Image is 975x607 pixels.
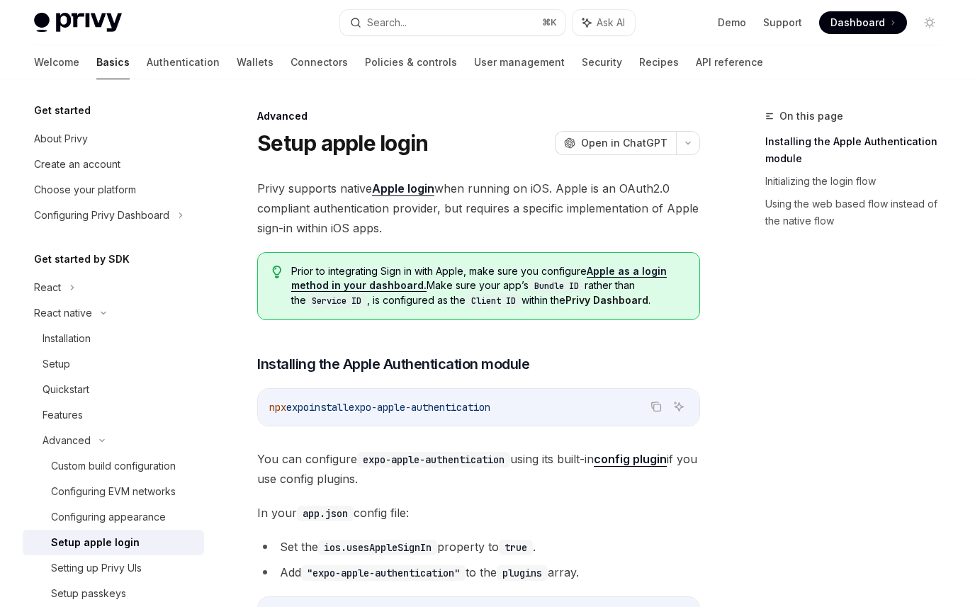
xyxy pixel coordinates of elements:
code: Bundle ID [529,279,585,293]
button: Ask AI [670,397,688,416]
span: Prior to integrating Sign in with Apple, make sure you configure Make sure your app’s rather than... [291,264,685,308]
div: Advanced [257,109,700,123]
div: Setup passkeys [51,585,126,602]
div: Create an account [34,156,120,173]
div: Configuring Privy Dashboard [34,207,169,224]
svg: Tip [272,266,282,278]
span: Privy supports native when running on iOS. Apple is an OAuth2.0 compliant authentication provider... [257,178,700,238]
button: Toggle dark mode [918,11,941,34]
span: install [309,401,349,414]
a: Apple login [372,181,434,196]
span: Dashboard [830,16,885,30]
h5: Get started [34,102,91,119]
li: Add to the array. [257,562,700,582]
span: On this page [779,108,843,125]
code: Service ID [306,294,367,308]
div: Setup [43,356,70,373]
code: app.json [297,506,354,521]
a: Recipes [639,45,679,79]
a: Authentication [147,45,220,79]
a: Basics [96,45,130,79]
a: User management [474,45,565,79]
h1: Setup apple login [257,130,428,156]
a: config plugin [594,452,667,467]
a: Custom build configuration [23,453,204,479]
span: expo [286,401,309,414]
span: In your config file: [257,503,700,523]
div: Custom build configuration [51,458,176,475]
div: Search... [367,14,407,31]
a: Installing the Apple Authentication module [765,130,952,170]
div: Quickstart [43,381,89,398]
a: Setup passkeys [23,581,204,606]
a: Setup apple login [23,530,204,555]
button: Copy the contents from the code block [647,397,665,416]
span: expo-apple-authentication [349,401,490,414]
a: Using the web based flow instead of the native flow [765,193,952,232]
a: Setup [23,351,204,377]
div: Installation [43,330,91,347]
code: true [499,540,533,555]
a: API reference [696,45,763,79]
div: React [34,279,61,296]
a: Choose your platform [23,177,204,203]
div: Advanced [43,432,91,449]
a: Welcome [34,45,79,79]
div: Setup apple login [51,534,140,551]
a: Configuring appearance [23,504,204,530]
div: Configuring EVM networks [51,483,176,500]
code: Client ID [466,294,522,308]
code: ios.usesAppleSignIn [318,540,437,555]
a: Dashboard [819,11,907,34]
a: Setting up Privy UIs [23,555,204,581]
div: React native [34,305,92,322]
span: Open in ChatGPT [581,136,667,150]
span: npx [269,401,286,414]
span: Ask AI [597,16,625,30]
h5: Get started by SDK [34,251,130,268]
div: Setting up Privy UIs [51,560,142,577]
button: Open in ChatGPT [555,131,676,155]
li: Set the property to . [257,537,700,557]
a: Demo [718,16,746,30]
code: expo-apple-authentication [357,452,510,467]
code: plugins [497,565,548,581]
a: Create an account [23,152,204,177]
code: "expo-apple-authentication" [301,565,466,581]
a: Policies & controls [365,45,457,79]
a: Quickstart [23,377,204,402]
div: Features [43,407,83,424]
button: Ask AI [573,10,635,35]
div: About Privy [34,130,88,147]
a: Initializing the login flow [765,170,952,193]
a: Installation [23,326,204,351]
span: Installing the Apple Authentication module [257,354,529,374]
button: Search...⌘K [340,10,565,35]
div: Choose your platform [34,181,136,198]
a: Support [763,16,802,30]
a: Security [582,45,622,79]
span: ⌘ K [542,17,557,28]
div: Configuring appearance [51,509,166,526]
a: Features [23,402,204,428]
a: Configuring EVM networks [23,479,204,504]
img: light logo [34,13,122,33]
strong: Privy Dashboard [565,294,648,306]
span: You can configure using its built-in if you use config plugins. [257,449,700,489]
a: About Privy [23,126,204,152]
a: Wallets [237,45,274,79]
a: Connectors [291,45,348,79]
